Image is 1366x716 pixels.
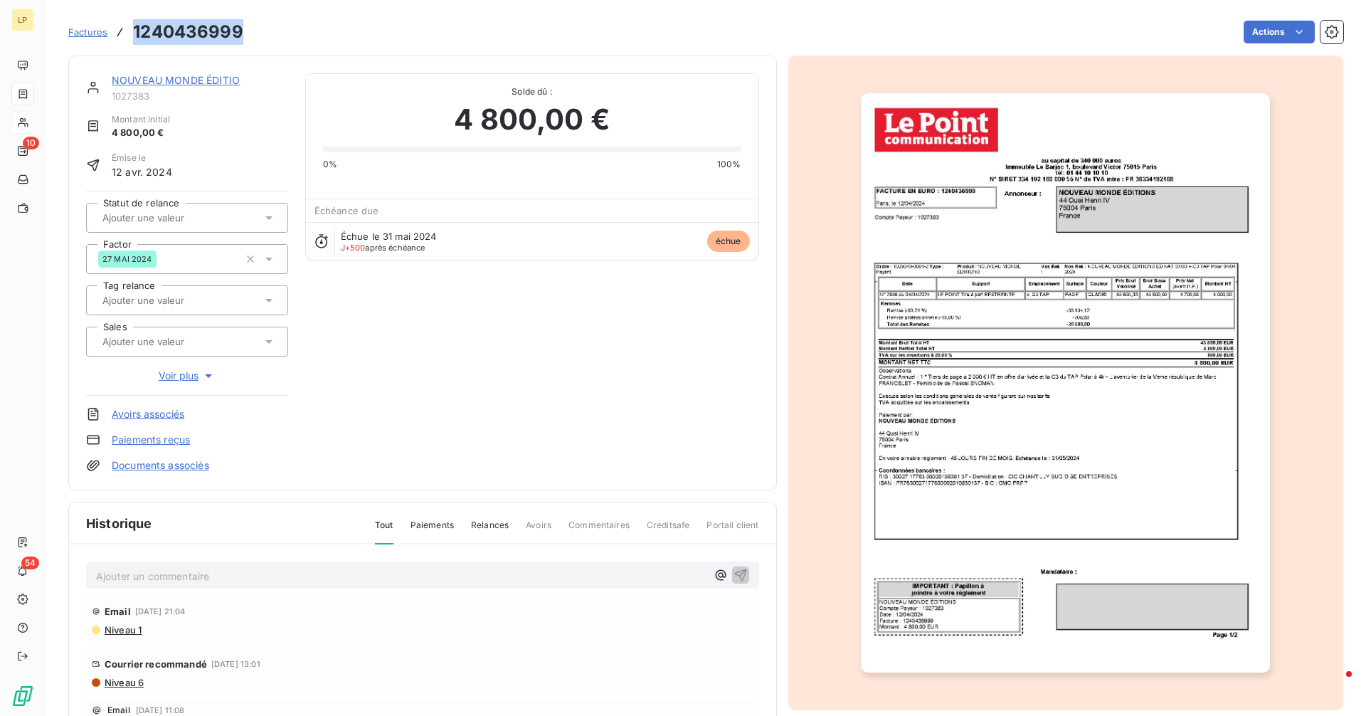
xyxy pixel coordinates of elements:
[526,519,551,543] span: Avoirs
[11,685,34,707] img: Logo LeanPay
[11,9,34,31] div: LP
[107,706,130,715] span: Email
[861,93,1270,673] img: invoice_thumbnail
[568,519,630,543] span: Commentaires
[112,164,172,179] span: 12 avr. 2024
[341,243,366,253] span: J+500
[105,606,131,617] span: Email
[1244,21,1315,43] button: Actions
[112,90,288,102] span: 1027383
[135,607,186,616] span: [DATE] 21:04
[112,126,170,140] span: 4 800,00 €
[411,519,454,543] span: Paiements
[341,231,437,242] span: Échue le 31 mai 2024
[706,519,758,543] span: Portail client
[23,137,39,149] span: 10
[112,113,170,126] span: Montant initial
[103,624,142,636] span: Niveau 1
[717,158,741,171] span: 100%
[112,152,172,164] span: Émise le
[112,407,184,421] a: Avoirs associés
[647,519,690,543] span: Creditsafe
[159,369,216,383] span: Voir plus
[68,25,107,39] a: Factures
[323,85,741,98] span: Solde dû :
[323,158,337,171] span: 0%
[101,294,244,307] input: Ajouter une valeur
[341,243,425,252] span: après échéance
[112,74,240,86] a: NOUVEAU MONDE ÉDITIO
[375,519,393,544] span: Tout
[105,658,207,670] span: Courrier recommandé
[471,519,509,543] span: Relances
[112,458,209,473] a: Documents associés
[314,205,379,216] span: Échéance due
[86,368,288,384] button: Voir plus
[133,19,243,45] h3: 1240436999
[21,557,39,569] span: 54
[101,335,244,348] input: Ajouter une valeur
[112,433,190,447] a: Paiements reçus
[707,231,750,252] span: échue
[101,211,244,224] input: Ajouter une valeur
[102,255,152,263] span: 27 MAI 2024
[211,660,260,668] span: [DATE] 13:01
[454,98,610,141] span: 4 800,00 €
[1318,668,1352,702] iframe: Intercom live chat
[103,677,144,688] span: Niveau 6
[86,514,152,533] span: Historique
[136,706,185,715] span: [DATE] 11:08
[68,26,107,38] span: Factures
